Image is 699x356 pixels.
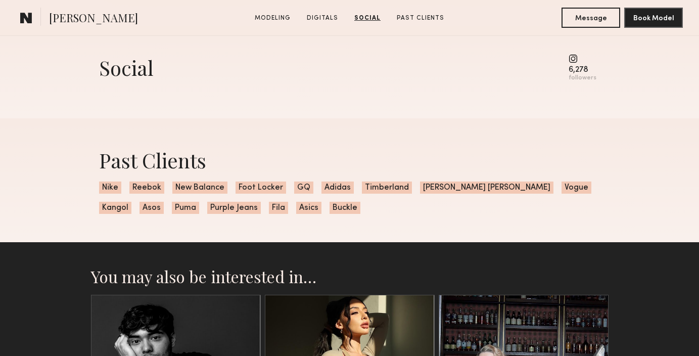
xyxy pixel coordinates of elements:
[139,202,164,214] span: Asos
[562,182,591,194] span: Vogue
[303,14,342,23] a: Digitals
[236,182,286,194] span: Foot Locker
[296,202,321,214] span: Asics
[129,182,164,194] span: Reebok
[269,202,288,214] span: Fila
[569,66,596,74] div: 6,278
[624,13,683,22] a: Book Model
[99,147,600,173] div: Past Clients
[330,202,360,214] span: Buckle
[321,182,354,194] span: Adidas
[569,74,596,82] div: followers
[91,266,609,287] h2: You may also be interested in…
[350,14,385,23] a: Social
[99,182,121,194] span: Nike
[251,14,295,23] a: Modeling
[172,202,199,214] span: Puma
[172,182,227,194] span: New Balance
[49,10,138,28] span: [PERSON_NAME]
[294,182,313,194] span: GQ
[420,182,553,194] span: [PERSON_NAME] [PERSON_NAME]
[362,182,412,194] span: Timberland
[562,8,620,28] button: Message
[393,14,448,23] a: Past Clients
[99,54,154,81] div: Social
[624,8,683,28] button: Book Model
[99,202,131,214] span: Kangol
[207,202,261,214] span: Purple Jeans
